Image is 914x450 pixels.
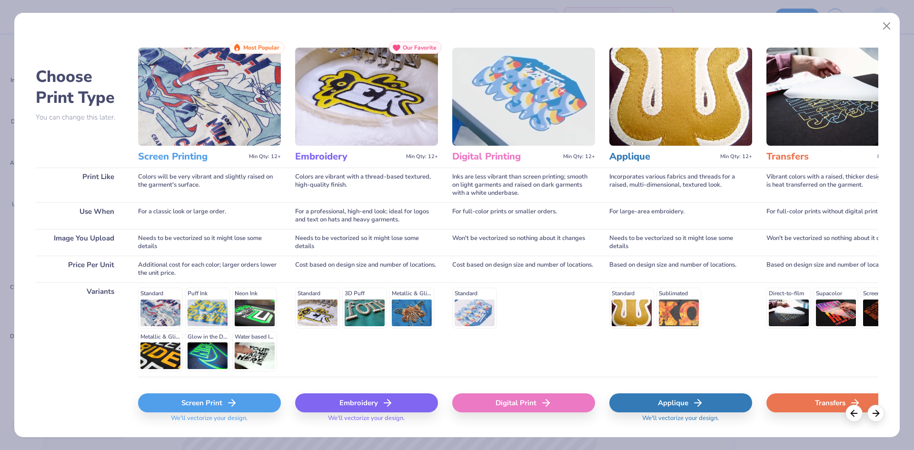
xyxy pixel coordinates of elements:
[36,229,124,256] div: Image You Upload
[452,202,595,229] div: For full-color prints or smaller orders.
[720,153,752,160] span: Min Qty: 12+
[138,150,245,163] h3: Screen Printing
[609,168,752,202] div: Incorporates various fabrics and threads for a raised, multi-dimensional, textured look.
[295,229,438,256] div: Needs to be vectorized so it might lose some details
[138,48,281,146] img: Screen Printing
[36,113,124,121] p: You can change this later.
[609,150,716,163] h3: Applique
[452,150,559,163] h3: Digital Printing
[609,229,752,256] div: Needs to be vectorized so it might lose some details
[452,229,595,256] div: Won't be vectorized so nothing about it changes
[563,153,595,160] span: Min Qty: 12+
[452,168,595,202] div: Inks are less vibrant than screen printing; smooth on light garments and raised on dark garments ...
[295,202,438,229] div: For a professional, high-end look; ideal for logos and text on hats and heavy garments.
[766,150,874,163] h3: Transfers
[324,414,408,428] span: We'll vectorize your design.
[36,202,124,229] div: Use When
[36,66,124,108] h2: Choose Print Type
[638,414,723,428] span: We'll vectorize your design.
[295,393,438,412] div: Embroidery
[766,48,909,146] img: Transfers
[406,153,438,160] span: Min Qty: 12+
[766,256,909,282] div: Based on design size and number of locations.
[452,256,595,282] div: Cost based on design size and number of locations.
[138,168,281,202] div: Colors will be very vibrant and slightly raised on the garment's surface.
[138,393,281,412] div: Screen Print
[138,202,281,229] div: For a classic look or large order.
[609,393,752,412] div: Applique
[36,168,124,202] div: Print Like
[249,153,281,160] span: Min Qty: 12+
[766,393,909,412] div: Transfers
[138,256,281,282] div: Additional cost for each color; larger orders lower the unit price.
[138,229,281,256] div: Needs to be vectorized so it might lose some details
[452,393,595,412] div: Digital Print
[243,44,279,51] span: Most Popular
[766,202,909,229] div: For full-color prints without digital printing.
[167,414,251,428] span: We'll vectorize your design.
[452,48,595,146] img: Digital Printing
[766,229,909,256] div: Won't be vectorized so nothing about it changes
[295,48,438,146] img: Embroidery
[609,48,752,146] img: Applique
[295,150,402,163] h3: Embroidery
[36,256,124,282] div: Price Per Unit
[609,256,752,282] div: Based on design size and number of locations.
[403,44,437,51] span: Our Favorite
[609,202,752,229] div: For large-area embroidery.
[878,17,896,35] button: Close
[295,256,438,282] div: Cost based on design size and number of locations.
[877,153,909,160] span: Min Qty: 12+
[36,282,124,377] div: Variants
[295,168,438,202] div: Colors are vibrant with a thread-based textured, high-quality finish.
[766,168,909,202] div: Vibrant colors with a raised, thicker design since it is heat transferred on the garment.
